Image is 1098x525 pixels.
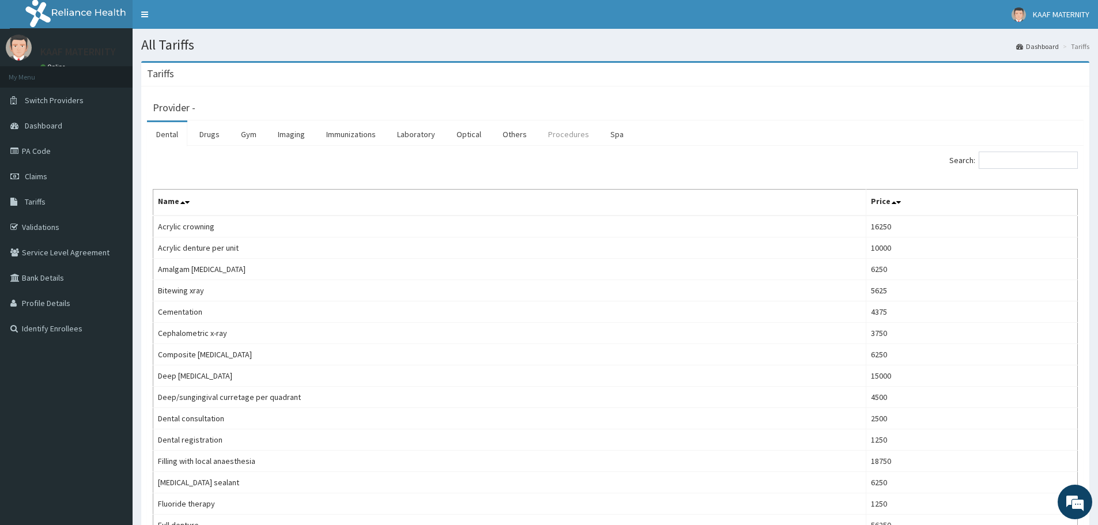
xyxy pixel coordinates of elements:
[866,216,1077,237] td: 16250
[153,190,866,216] th: Name
[601,122,633,146] a: Spa
[153,472,866,493] td: [MEDICAL_DATA] sealant
[866,190,1077,216] th: Price
[153,323,866,344] td: Cephalometric x-ray
[190,122,229,146] a: Drugs
[447,122,490,146] a: Optical
[866,323,1077,344] td: 3750
[539,122,598,146] a: Procedures
[1060,41,1089,51] li: Tariffs
[866,493,1077,515] td: 1250
[979,152,1078,169] input: Search:
[493,122,536,146] a: Others
[153,237,866,259] td: Acrylic denture per unit
[388,122,444,146] a: Laboratory
[1012,7,1026,22] img: User Image
[866,280,1077,301] td: 5625
[153,387,866,408] td: Deep/sungingival curretage per quadrant
[866,408,1077,429] td: 2500
[153,344,866,365] td: Composite [MEDICAL_DATA]
[147,69,174,79] h3: Tariffs
[147,122,187,146] a: Dental
[866,301,1077,323] td: 4375
[153,493,866,515] td: Fluoride therapy
[153,408,866,429] td: Dental consultation
[40,63,68,71] a: Online
[317,122,385,146] a: Immunizations
[269,122,314,146] a: Imaging
[1016,41,1059,51] a: Dashboard
[153,365,866,387] td: Deep [MEDICAL_DATA]
[153,259,866,280] td: Amalgam [MEDICAL_DATA]
[866,451,1077,472] td: 18750
[866,344,1077,365] td: 6250
[153,280,866,301] td: Bitewing xray
[866,387,1077,408] td: 4500
[866,472,1077,493] td: 6250
[25,197,46,207] span: Tariffs
[153,451,866,472] td: Filling with local anaesthesia
[6,35,32,61] img: User Image
[1033,9,1089,20] span: KAAF MATERNITY
[949,152,1078,169] label: Search:
[25,120,62,131] span: Dashboard
[153,301,866,323] td: Cementation
[153,429,866,451] td: Dental registration
[866,259,1077,280] td: 6250
[25,171,47,182] span: Claims
[40,47,116,57] p: KAAF MATERNITY
[25,95,84,105] span: Switch Providers
[153,216,866,237] td: Acrylic crowning
[232,122,266,146] a: Gym
[153,103,195,113] h3: Provider -
[866,429,1077,451] td: 1250
[866,365,1077,387] td: 15000
[866,237,1077,259] td: 10000
[141,37,1089,52] h1: All Tariffs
